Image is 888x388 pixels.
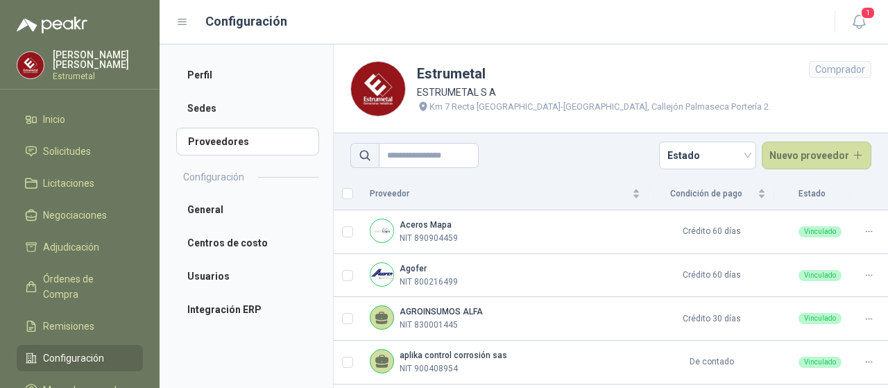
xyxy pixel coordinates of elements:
[17,266,143,307] a: Órdenes de Compra
[649,178,775,210] th: Condición de pago
[17,345,143,371] a: Configuración
[429,100,771,114] p: Km 7 Recta [GEOGRAPHIC_DATA]-[GEOGRAPHIC_DATA], Callejón Palmaseca Portería 2.
[17,106,143,133] a: Inicio
[53,50,143,69] p: [PERSON_NAME] [PERSON_NAME]
[774,178,850,210] th: Estado
[176,196,319,223] a: General
[400,319,458,332] p: NIT 830001445
[351,62,405,116] img: Company Logo
[205,12,287,31] h1: Configuración
[649,341,775,385] td: De contado
[43,144,91,159] span: Solicitudes
[43,112,65,127] span: Inicio
[183,169,244,185] h2: Configuración
[809,61,871,78] div: Comprador
[400,264,427,273] b: Agofer
[417,85,771,100] p: ESTRUMETAL S A
[400,220,452,230] b: Aceros Mapa
[17,313,143,339] a: Remisiones
[17,52,44,78] img: Company Logo
[176,296,319,323] a: Integración ERP
[176,128,319,155] a: Proveedores
[417,63,771,85] h1: Estrumetal
[649,254,775,298] td: Crédito 60 días
[400,351,507,360] b: aplika control corrosión sas
[17,138,143,165] a: Solicitudes
[17,170,143,196] a: Licitaciones
[176,61,319,89] a: Perfil
[17,202,143,228] a: Negociaciones
[43,176,94,191] span: Licitaciones
[799,270,842,281] div: Vinculado
[799,357,842,368] div: Vinculado
[667,145,748,166] span: Estado
[43,351,104,366] span: Configuración
[799,226,842,237] div: Vinculado
[43,271,130,302] span: Órdenes de Compra
[649,297,775,341] td: Crédito 30 días
[846,10,871,35] button: 1
[17,17,87,33] img: Logo peakr
[176,262,319,290] a: Usuarios
[361,178,649,210] th: Proveedor
[400,276,458,289] p: NIT 800216499
[53,72,143,81] p: Estrumetal
[43,239,99,255] span: Adjudicación
[400,232,458,245] p: NIT 890904459
[400,362,458,376] p: NIT 900408954
[176,229,319,257] a: Centros de costo
[657,187,755,201] span: Condición de pago
[649,210,775,254] td: Crédito 60 días
[799,313,842,324] div: Vinculado
[370,263,393,286] img: Company Logo
[400,307,483,317] b: AGROINSUMOS ALFA
[43,319,94,334] span: Remisiones
[176,94,319,122] a: Sedes
[370,187,629,201] span: Proveedor
[860,6,876,19] span: 1
[43,208,107,223] span: Negociaciones
[17,234,143,260] a: Adjudicación
[370,219,393,242] img: Company Logo
[762,142,872,169] button: Nuevo proveedor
